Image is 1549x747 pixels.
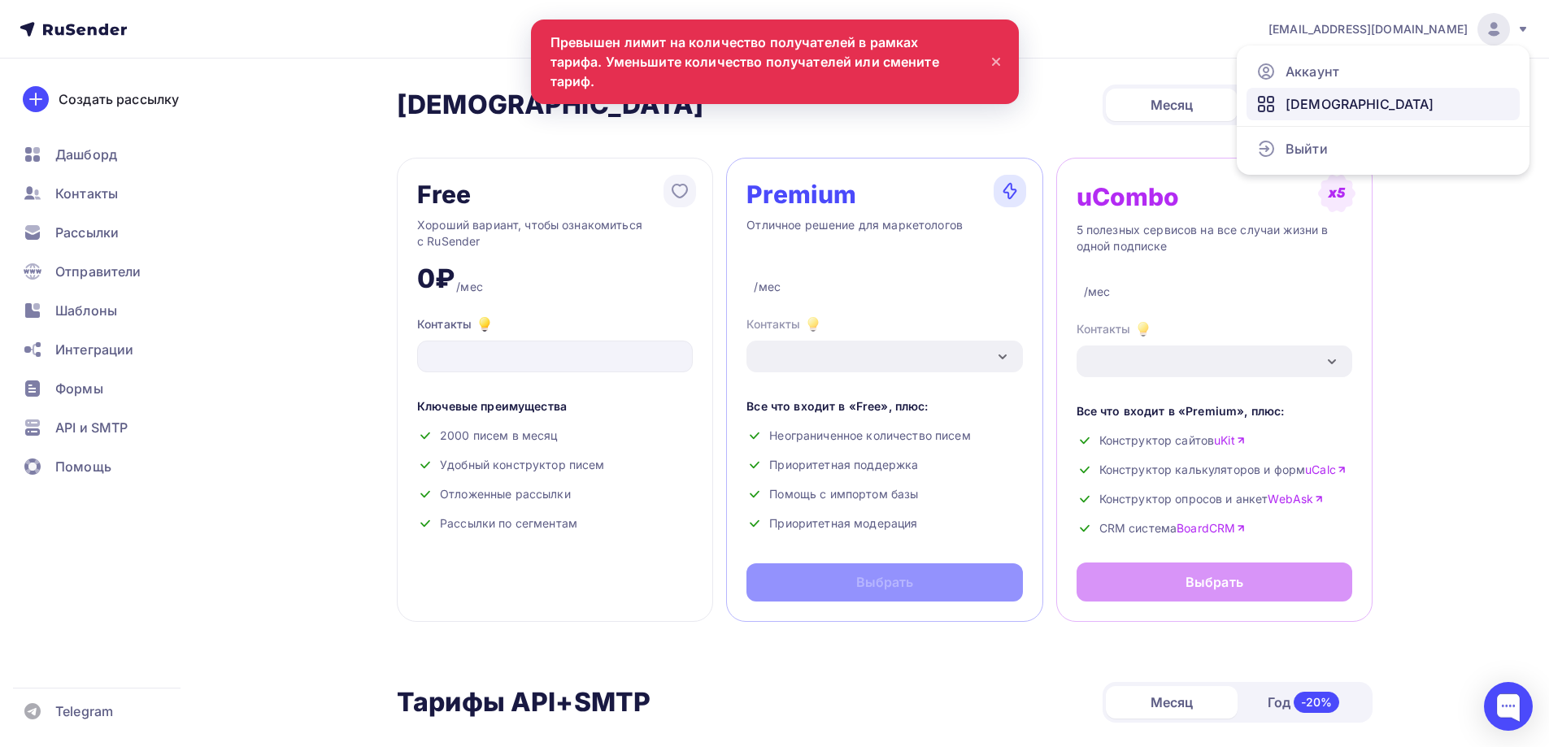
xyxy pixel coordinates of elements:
div: Ключевые преимущества [417,398,693,415]
a: Контакты [13,177,207,210]
div: Отличное решение для маркетологов [746,217,1022,250]
span: Конструктор калькуляторов и форм [1099,462,1347,478]
span: API и SMTP [55,418,128,437]
span: Аккаунт [1286,62,1339,81]
button: Контакты [746,315,1022,372]
ul: [EMAIL_ADDRESS][DOMAIN_NAME] [1237,46,1529,175]
a: BoardCRM [1177,520,1246,536]
a: [EMAIL_ADDRESS][DOMAIN_NAME] [1268,13,1529,46]
a: Шаблоны [13,294,207,327]
div: Создать рассылку [59,89,179,109]
span: Рассылки [55,223,119,242]
span: Отправители [55,262,141,281]
div: /мес [1084,284,1111,300]
div: Рассылки по сегментам [417,515,693,532]
a: WebAsk [1268,491,1324,507]
h2: [DEMOGRAPHIC_DATA] [397,89,704,121]
span: Шаблоны [55,301,117,320]
button: Контакты [1077,319,1352,377]
span: Конструктор опросов и анкет [1099,491,1325,507]
span: Telegram [55,701,113,721]
div: Отложенные рассылки [417,486,693,502]
div: Premium [746,181,856,207]
span: Конструктор сайтов [1099,432,1246,449]
div: Контакты [746,315,823,334]
div: Приоритетная поддержка [746,457,1022,473]
div: Удобный конструктор писем [417,457,693,473]
div: Месяц [1106,686,1238,719]
div: Помощь с импортом базы [746,486,1022,502]
div: 2000 писем в месяц [417,428,693,444]
div: Все что входит в «Premium», плюс: [1077,403,1352,419]
a: Дашборд [13,138,207,171]
div: 0₽ [417,263,455,295]
div: /мес [754,279,781,295]
div: /мес [456,279,483,295]
a: uCalc [1305,462,1347,478]
a: uKit [1214,432,1246,449]
div: 5 полезных сервисов на все случаи жизни в одной подписке [1077,222,1352,254]
div: Контакты [1077,319,1153,339]
div: Все что входит в «Free», плюс: [746,398,1022,415]
a: Отправители [13,255,207,288]
div: Контакты [417,315,693,334]
span: Формы [55,379,103,398]
span: Контакты [55,184,118,203]
div: Free [417,181,472,207]
span: [DEMOGRAPHIC_DATA] [1286,94,1434,114]
div: uCombo [1077,184,1180,210]
a: Рассылки [13,216,207,249]
span: Выйти [1286,139,1328,159]
span: Интеграции [55,340,133,359]
div: Неограниченное количество писем [746,428,1022,444]
span: [EMAIL_ADDRESS][DOMAIN_NAME] [1268,21,1468,37]
div: Хороший вариант, чтобы ознакомиться с RuSender [417,217,693,250]
div: -20% [1294,692,1340,713]
h2: Тарифы API+SMTP [397,686,650,719]
a: Формы [13,372,207,405]
span: Дашборд [55,145,117,164]
span: CRM система [1099,520,1247,536]
div: Год [1238,685,1369,719]
div: Месяц [1106,89,1238,121]
div: Приоритетная модерация [746,515,1022,532]
span: Помощь [55,457,111,476]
